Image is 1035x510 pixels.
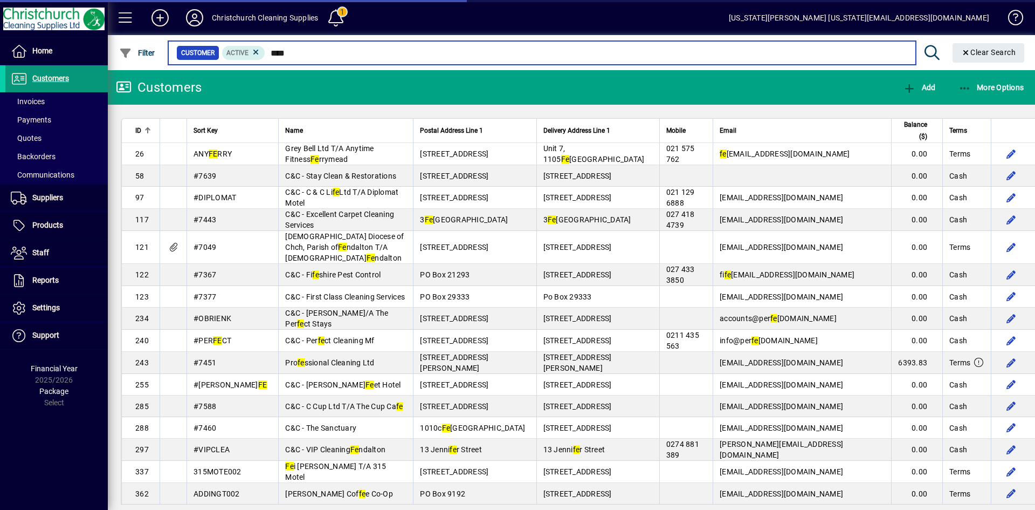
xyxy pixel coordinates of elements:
span: C&C - Stay Clean & Restorations [285,172,396,180]
span: [PERSON_NAME][EMAIL_ADDRESS][DOMAIN_NAME] [720,440,843,459]
span: 26 [135,149,144,158]
div: ID [135,125,153,137]
div: Email [720,125,885,137]
span: [STREET_ADDRESS] [543,467,612,476]
span: Reports [32,276,59,284]
em: FE [209,149,218,158]
span: Add [903,83,935,92]
span: Grey Bell Ltd T/A Anytime Fitness rrymead [285,144,374,164]
a: Backorders [5,147,108,166]
span: 362 [135,489,149,498]
span: 337 [135,467,149,476]
td: 0.00 [891,231,942,264]
a: Quotes [5,129,108,147]
a: Settings [5,295,108,322]
span: C&C - Per ct Cleaning Mf [285,336,374,345]
span: 0211 435 563 [666,331,699,350]
span: 13 Jenni r Street [543,445,605,454]
span: Terms [949,357,970,368]
button: Edit [1002,398,1019,415]
span: Mobile [666,125,686,137]
span: Terms [949,242,970,253]
div: Christchurch Cleaning Supplies [212,9,318,26]
span: #7460 [194,424,216,432]
a: Home [5,38,108,65]
td: 6393.83 [891,352,942,374]
td: 0.00 [891,286,942,308]
span: Active [226,49,249,57]
span: Terms [949,466,970,477]
button: Edit [1002,145,1019,162]
span: [DEMOGRAPHIC_DATA] Diocese of Chch, Parish of ndalton T/A [DEMOGRAPHIC_DATA] ndalton [285,232,404,262]
span: #OBRIENK [194,314,231,323]
button: Edit [1002,463,1019,480]
span: [EMAIL_ADDRESS][DOMAIN_NAME] [720,424,843,432]
span: [EMAIL_ADDRESS][DOMAIN_NAME] [720,193,843,202]
span: 3 [GEOGRAPHIC_DATA] [420,215,508,224]
a: Knowledge Base [1000,2,1022,37]
span: Customers [32,74,69,83]
span: Cash [949,423,967,433]
span: Customer [181,47,215,58]
span: [STREET_ADDRESS] [420,467,488,476]
button: Edit [1002,310,1019,327]
span: 027 433 3850 [666,265,695,284]
button: Edit [1002,189,1019,206]
em: fe [770,314,777,323]
span: Support [32,331,59,339]
a: Support [5,322,108,349]
span: [STREET_ADDRESS] [420,172,488,180]
span: C&C - [PERSON_NAME] et Hotel [285,380,401,389]
span: ID [135,125,141,137]
span: Cash [949,313,967,324]
span: 021 129 6888 [666,188,695,207]
span: [STREET_ADDRESS] [543,193,612,202]
span: 117 [135,215,149,224]
em: Fe [561,155,570,164]
span: Communications [11,171,74,179]
span: [STREET_ADDRESS] [420,380,488,389]
span: C&C - C Cup Ltd T/A The Cup Ca [285,402,403,411]
span: [EMAIL_ADDRESS][DOMAIN_NAME] [720,293,843,301]
span: Products [32,221,63,229]
td: 0.00 [891,439,942,461]
span: 97 [135,193,144,202]
td: 0.00 [891,417,942,439]
span: #7588 [194,402,216,411]
span: C&C - [PERSON_NAME]/A The Per ct Stays [285,309,388,328]
td: 0.00 [891,461,942,483]
span: Balance ($) [898,119,927,142]
span: accounts@per [DOMAIN_NAME] [720,314,837,323]
span: i [PERSON_NAME] T/A 315 Motel [285,462,386,481]
div: [US_STATE][PERSON_NAME] [US_STATE][EMAIL_ADDRESS][DOMAIN_NAME] [729,9,989,26]
td: 0.00 [891,209,942,231]
span: C&C - Fi shire Pest Control [285,270,381,279]
span: [STREET_ADDRESS] [543,336,612,345]
span: [STREET_ADDRESS] [420,314,488,323]
span: PO Box 9192 [420,489,465,498]
span: 13 Jenni r Street [420,445,482,454]
em: fe [298,358,305,367]
em: Fe [425,215,433,224]
span: #7451 [194,358,216,367]
td: 0.00 [891,374,942,396]
span: [STREET_ADDRESS] [420,243,488,251]
button: Profile [177,8,212,28]
div: Name [285,125,406,137]
span: Quotes [11,134,42,142]
em: fe [720,149,727,158]
span: C&C - The Sanctuary [285,424,356,432]
span: 240 [135,336,149,345]
span: 121 [135,243,149,251]
span: #7377 [194,293,216,301]
span: [STREET_ADDRESS] [543,402,612,411]
button: Clear [953,43,1025,63]
span: [STREET_ADDRESS] [543,380,612,389]
button: Edit [1002,332,1019,349]
span: [STREET_ADDRESS] [543,243,612,251]
span: [PERSON_NAME] Cof e Co-Op [285,489,393,498]
span: 297 [135,445,149,454]
button: Edit [1002,376,1019,393]
td: 0.00 [891,187,942,209]
span: Invoices [11,97,45,106]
